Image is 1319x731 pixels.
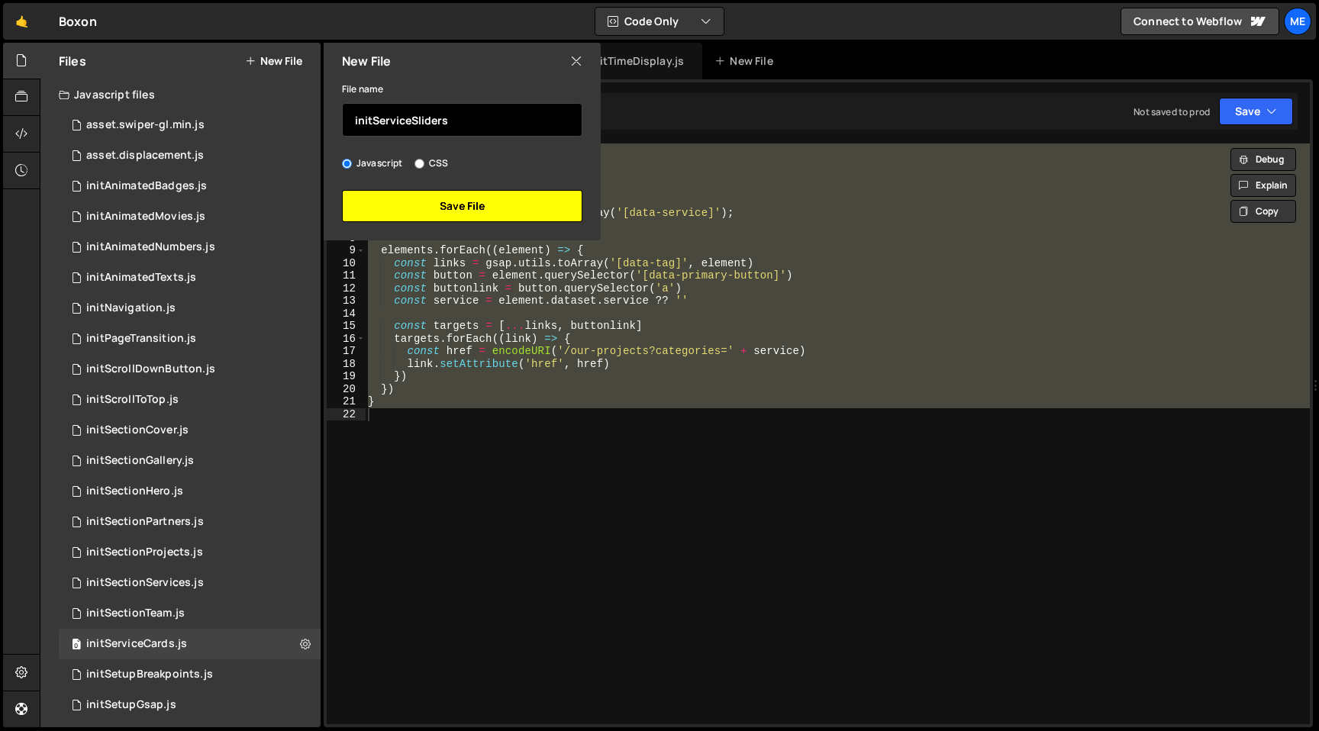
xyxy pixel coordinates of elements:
div: 10 [327,257,366,270]
button: New File [245,55,302,67]
div: 16666/45468.js [59,415,321,446]
div: initAnimatedTexts.js [86,271,196,285]
div: initSectionHero.js [86,485,183,498]
div: 16666/45474.js [59,446,321,476]
div: initAnimatedNumbers.js [86,240,215,254]
div: New File [714,53,779,69]
div: 16666/45498.js [59,537,321,568]
label: File name [342,82,383,97]
div: Not saved to prod [1134,105,1210,118]
button: Explain [1230,174,1296,197]
div: Boxon [59,12,97,31]
div: 15 [327,320,366,333]
div: initSectionCover.js [86,423,189,437]
div: initServiceCards.js [86,637,187,651]
div: 14 [327,308,366,320]
div: 16666/45574.js [59,629,321,659]
div: initSetupGsap.js [86,698,176,712]
div: asset.displacement.js [86,149,204,163]
div: 19 [327,370,366,383]
input: Name [342,103,582,137]
label: CSS [414,156,448,171]
div: asset.swiper-gl.min.js [86,118,205,132]
div: Javascript files [40,79,321,110]
div: initNavigation.js [86,301,176,315]
div: initScrollDownButton.js [86,362,215,376]
div: initAnimatedMovies.js [86,210,205,224]
a: Me [1284,8,1311,35]
div: 16666/45556.js [59,598,321,629]
button: Code Only [595,8,724,35]
div: 16666/45458.js [59,690,321,720]
div: 16666/45461.js [59,385,321,415]
div: initSetupBreakpoints.js [86,668,213,681]
div: 20 [327,383,366,396]
button: Copy [1230,200,1296,223]
div: 16666/45538.js [59,354,321,385]
button: Debug [1230,148,1296,171]
input: Javascript [342,159,352,169]
input: CSS [414,159,424,169]
div: 16666/45469.js [59,140,321,171]
a: 🤙 [3,3,40,40]
div: 17 [327,345,366,358]
div: 16 [327,333,366,346]
div: 16666/45550.js [59,232,321,262]
div: 16666/45543.js [59,476,321,507]
h2: Files [59,53,86,69]
div: initSectionTeam.js [86,607,185,620]
div: 16666/45519.js [59,262,321,293]
span: 0 [72,639,81,652]
div: 16666/45520.js [59,171,321,201]
button: Save [1219,98,1293,125]
div: initPageTransition.js [86,332,196,346]
div: 16666/45552.js [59,507,321,537]
div: 13 [327,295,366,308]
div: 16666/45554.js [59,568,321,598]
div: initSectionPartners.js [86,515,204,529]
div: initTimeDisplay.js [589,53,684,69]
div: 16666/45464.js [59,201,321,232]
div: initSectionProjects.js [86,546,203,559]
div: 22 [327,408,366,421]
div: initSectionServices.js [86,576,204,590]
div: initSectionGallery.js [86,454,194,468]
div: 16666/45459.js [59,659,321,690]
a: Connect to Webflow [1121,8,1279,35]
label: Javascript [342,156,403,171]
div: initScrollToTop.js [86,393,179,407]
div: 18 [327,358,366,371]
div: 16666/45560.js [59,110,321,140]
div: initAnimatedBadges.js [86,179,207,193]
div: 11 [327,269,366,282]
div: 21 [327,395,366,408]
div: 16666/45462.js [59,324,321,354]
h2: New File [342,53,391,69]
div: 16666/45463.js [59,293,321,324]
div: 9 [327,244,366,257]
div: 12 [327,282,366,295]
button: Save File [342,190,582,222]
